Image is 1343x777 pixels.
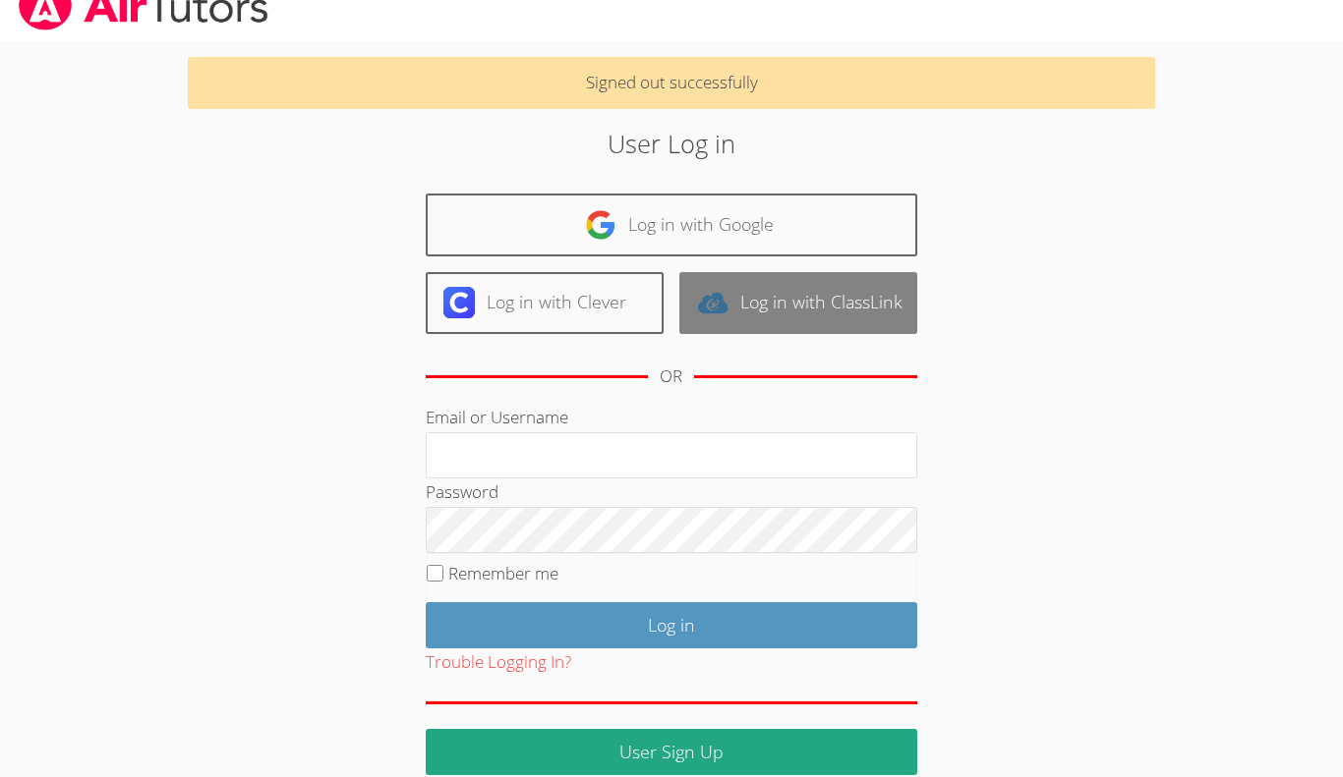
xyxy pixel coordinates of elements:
p: Signed out successfully [188,57,1155,109]
img: classlink-logo-d6bb404cc1216ec64c9a2012d9dc4662098be43eaf13dc465df04b49fa7ab582.svg [697,287,729,318]
label: Remember me [448,562,558,584]
img: google-logo-50288ca7cdecda66e5e0955fdab243c47b7ad437acaf1139b6f446037453330a.svg [585,209,616,241]
a: Log in with ClassLink [679,272,917,334]
input: Log in [426,602,917,648]
label: Email or Username [426,406,568,428]
a: User Sign Up [426,729,917,775]
a: Log in with Google [426,194,917,255]
div: OR [660,362,682,391]
button: Trouble Logging In? [426,648,571,677]
label: Password [426,480,498,503]
img: clever-logo-6eab21bc6e7a338710f1a6ff85c0baf02591cd810cc4098c63d3a4b26e2feb20.svg [443,287,475,318]
h2: User Log in [309,125,1034,162]
a: Log in with Clever [426,272,664,334]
